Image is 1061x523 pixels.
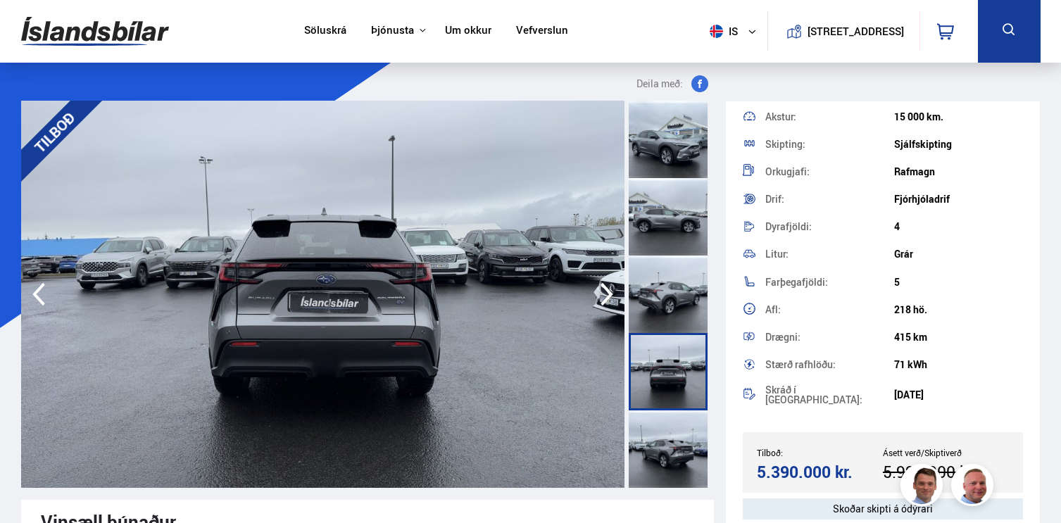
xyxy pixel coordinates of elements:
[1,80,107,185] div: TILBOÐ
[765,385,894,405] div: Skráð í [GEOGRAPHIC_DATA]:
[765,360,894,370] div: Stærð rafhlöðu:
[371,24,414,37] button: Þjónusta
[903,466,945,508] img: FbJEzSuNWCJXmdc-.webp
[704,11,767,52] button: is
[894,194,1023,205] div: Fjórhjóladrif
[894,248,1023,260] div: Grár
[704,25,739,38] span: is
[21,101,624,488] img: 3142953.jpeg
[765,277,894,287] div: Farþegafjöldi:
[765,112,894,122] div: Akstur:
[775,11,912,51] a: [STREET_ADDRESS]
[631,75,714,92] button: Deila með:
[304,24,346,39] a: Söluskrá
[445,24,491,39] a: Um okkur
[765,222,894,232] div: Dyrafjöldi:
[765,167,894,177] div: Orkugjafi:
[757,462,879,481] div: 5.390.000 kr.
[743,498,1024,519] div: Skoðar skipti á ódýrari
[765,194,894,204] div: Drif:
[894,221,1023,232] div: 4
[953,466,996,508] img: siFngHWaQ9KaOqBr.png
[894,166,1023,177] div: Rafmagn
[516,24,568,39] a: Vefverslun
[883,448,1009,458] div: Ásett verð/Skiptiverð
[894,277,1023,288] div: 5
[813,25,899,37] button: [STREET_ADDRESS]
[894,389,1023,401] div: [DATE]
[710,25,723,38] img: svg+xml;base64,PHN2ZyB4bWxucz0iaHR0cDovL3d3dy53My5vcmcvMjAwMC9zdmciIHdpZHRoPSI1MTIiIGhlaWdodD0iNT...
[636,75,683,92] span: Deila með:
[894,359,1023,370] div: 71 kWh
[765,139,894,149] div: Skipting:
[894,332,1023,343] div: 415 km
[894,111,1023,122] div: 15 000 km.
[765,305,894,315] div: Afl:
[757,448,883,458] div: Tilboð:
[11,6,54,48] button: Open LiveChat chat widget
[765,332,894,342] div: Drægni:
[894,304,1023,315] div: 218 hö.
[765,249,894,259] div: Litur:
[883,462,1005,481] div: 5.990.000 kr.
[894,139,1023,150] div: Sjálfskipting
[21,8,169,54] img: G0Ugv5HjCgRt.svg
